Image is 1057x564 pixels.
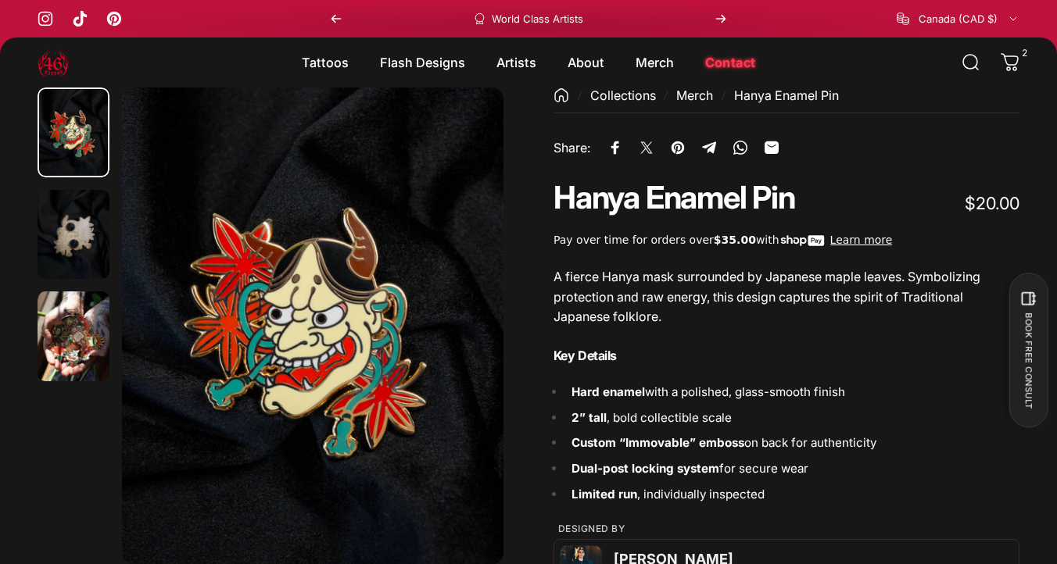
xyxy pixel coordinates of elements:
li: for secure wear [565,460,1019,478]
a: Merch [676,87,713,103]
span: Canada (CAD $) [919,12,998,25]
a: 2 items [993,45,1027,80]
img: Hannya Mask enamel pin from the Immovable collection by Geoffrey Wong, featuring a traditional Ja... [38,190,109,280]
a: Collections [590,87,656,103]
animate-element: Pin [752,182,794,213]
nav: Primary [286,46,772,79]
button: BOOK FREE CONSULT [1009,273,1048,427]
a: Contact [690,46,772,79]
animate-element: Hanya [554,182,640,213]
media-gallery: Gallery Viewer [38,87,503,564]
li: with a polished, glass-smooth finish [565,384,1019,402]
cart-count: 2 items [1022,45,1027,60]
strong: Custom “Immovable” emboss [571,435,744,450]
p: Share: [554,141,590,154]
li: on back for authenticity [565,434,1019,452]
img: Hanya Enamel Pin [38,291,109,381]
img: Hannya Mask enamel pin from the Immovable collection by Geoffrey Wong, featuring a traditional Ja... [38,87,109,177]
summary: About [552,46,620,79]
li: Hanya Enamel Pin [723,87,839,103]
img: Hannya Mask enamel pin from the Immovable collection by Geoffrey Wong, featuring a traditional Ja... [122,87,503,564]
li: , individually inspected [565,486,1019,504]
strong: Dual-post locking system [571,461,719,476]
button: Go to item 0 [38,87,109,177]
span: $20.00 [965,193,1019,213]
button: Go to item 3 [38,291,109,381]
button: Go to item 2 [38,190,109,280]
nav: breadcrumbs [554,87,1019,113]
p: World Class Artists [492,12,583,25]
p: Designed by [558,523,1019,534]
strong: Hard enamel [571,384,645,399]
strong: Limited run [571,487,637,502]
summary: Artists [481,46,552,79]
summary: Tattoos [286,46,364,79]
animate-element: Enamel [646,182,747,213]
li: , bold collectible scale [565,409,1019,427]
p: A fierce Hanya mask surrounded by Japanese maple leaves. Symbolizing protection and raw energy, t... [554,267,1019,327]
h5: Key Details [554,346,1019,365]
summary: Merch [620,46,690,79]
summary: Flash Designs [364,46,481,79]
strong: 2” tall [571,410,607,425]
button: Open media 1 in modal [122,87,503,564]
